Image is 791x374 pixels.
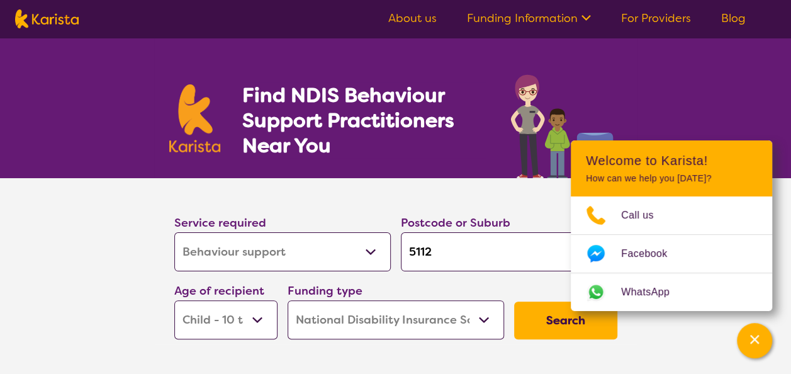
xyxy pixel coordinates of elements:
p: How can we help you [DATE]? [586,173,757,184]
img: Karista logo [169,84,221,152]
button: Channel Menu [737,323,772,358]
a: For Providers [621,11,691,26]
img: behaviour-support [507,68,622,178]
span: Facebook [621,244,682,263]
label: Age of recipient [174,283,264,298]
div: Channel Menu [571,140,772,311]
label: Service required [174,215,266,230]
img: Karista logo [15,9,79,28]
a: Web link opens in a new tab. [571,273,772,311]
ul: Choose channel [571,196,772,311]
a: Funding Information [467,11,591,26]
button: Search [514,302,617,339]
h2: Welcome to Karista! [586,153,757,168]
a: About us [388,11,437,26]
a: Blog [721,11,746,26]
span: Call us [621,206,669,225]
span: WhatsApp [621,283,685,302]
label: Postcode or Suburb [401,215,510,230]
input: Type [401,232,617,271]
label: Funding type [288,283,362,298]
h1: Find NDIS Behaviour Support Practitioners Near You [242,82,485,158]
